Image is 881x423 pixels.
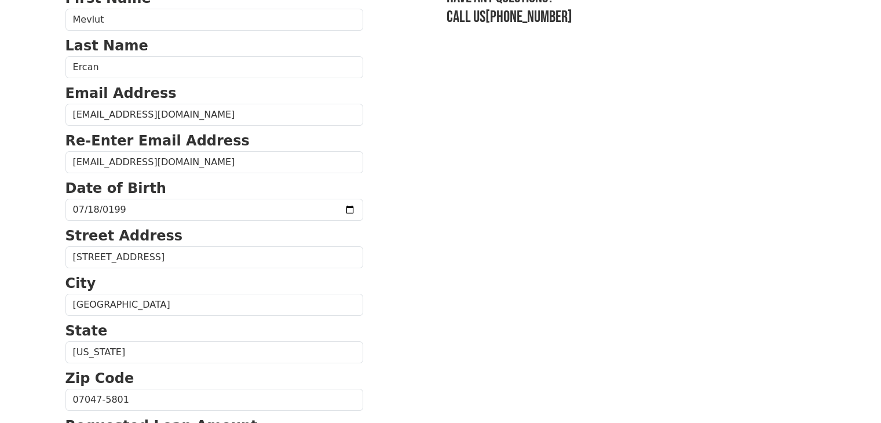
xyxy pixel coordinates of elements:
input: Last Name [65,56,363,78]
strong: Last Name [65,38,148,54]
strong: Date of Birth [65,180,166,196]
strong: Zip Code [65,370,134,386]
input: Email Address [65,104,363,126]
strong: Re-Enter Email Address [65,133,250,149]
strong: City [65,275,96,291]
input: Re-Enter Email Address [65,151,363,173]
strong: State [65,323,108,339]
h3: Call us [447,8,816,27]
input: First Name [65,9,363,31]
strong: Email Address [65,85,177,101]
a: [PHONE_NUMBER] [485,8,572,27]
input: Zip Code [65,389,363,411]
input: Street Address [65,246,363,268]
strong: Street Address [65,228,183,244]
input: City [65,294,363,316]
